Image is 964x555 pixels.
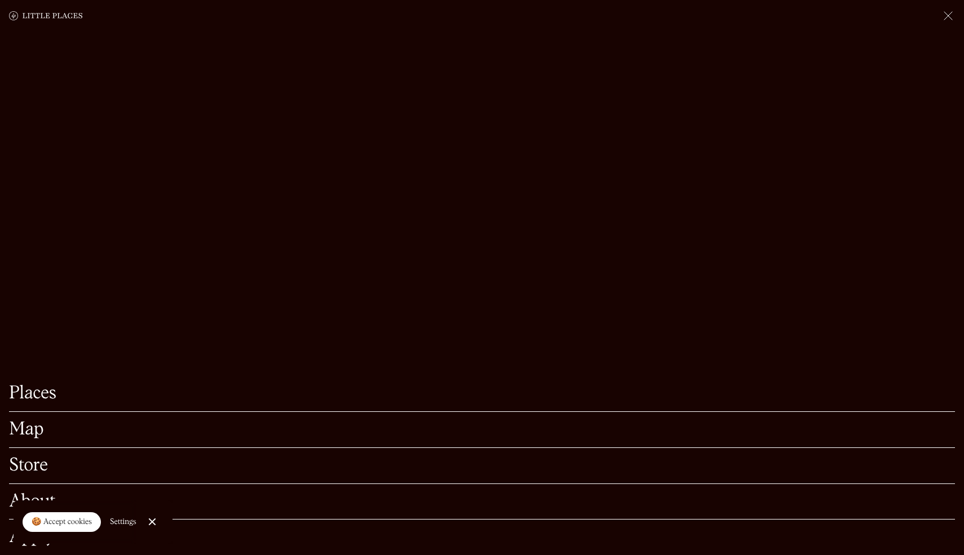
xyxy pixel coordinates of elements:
a: 🍪 Accept cookies [23,512,101,532]
a: Settings [110,509,136,535]
div: Settings [110,518,136,526]
a: Map [9,421,955,438]
div: 🍪 Accept cookies [32,517,92,528]
a: About [9,493,955,510]
a: Places [9,385,955,402]
a: Close Cookie Popup [141,510,163,533]
a: Apply [9,529,955,546]
a: Store [9,457,955,474]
